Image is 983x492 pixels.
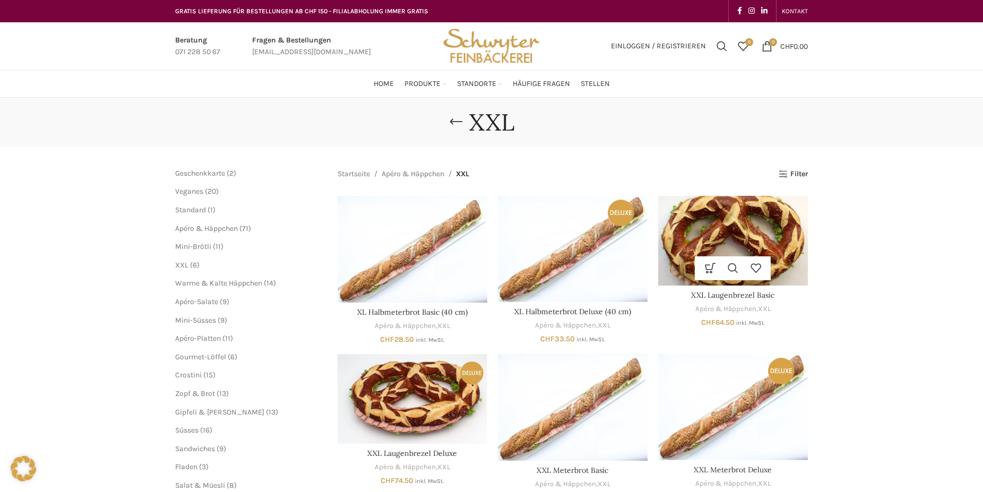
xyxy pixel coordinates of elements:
a: Apéro-Platten [175,334,221,343]
span: Apéro-Salate [175,297,218,306]
span: 2 [229,169,234,178]
bdi: 33.50 [540,334,575,343]
a: Mini-Brötli [175,242,211,251]
a: XXL [437,321,450,331]
a: Mini-Süsses [175,316,216,325]
a: XXL Laugenbrezel Basic [691,290,774,300]
span: Geschenkkarte [175,169,225,178]
a: Crostini [175,370,202,379]
a: 0 CHF0.00 [756,36,813,57]
a: Schnellansicht [721,256,744,280]
span: 9 [220,316,225,325]
a: Fladen [175,462,197,471]
a: Wähle Optionen für „XXL Laugenbrezel Basic“ [699,256,721,280]
a: Sandwiches [175,444,215,453]
a: Facebook social link [734,4,745,19]
a: XXL Meterbrot Basic [537,465,608,475]
a: XXL [598,479,610,489]
a: Warme & Kalte Häppchen [175,279,262,288]
a: XXL Meterbrot Basic [498,354,648,461]
span: 13 [269,408,275,417]
span: Gourmet-Löffel [175,352,226,361]
span: CHF [780,41,794,50]
a: Home [374,73,394,94]
a: Standorte [457,73,502,94]
a: XXL [598,321,610,331]
a: XXL [175,261,188,270]
a: Süsses [175,426,199,435]
span: XXL [456,168,469,180]
div: , [658,479,808,489]
a: Apéro & Häppchen [695,479,756,489]
span: 13 [219,389,226,398]
a: XXL Meterbrot Deluxe [658,354,808,460]
a: XXL [758,304,771,314]
a: XXL [437,462,450,472]
a: Apéro & Häppchen [535,321,596,331]
span: 14 [266,279,273,288]
div: , [498,321,648,331]
small: inkl. MwSt. [416,336,444,343]
span: 15 [206,370,213,379]
span: Veganes [175,187,203,196]
span: 6 [230,352,235,361]
span: Stellen [581,79,610,89]
span: 1 [210,205,213,214]
a: Apéro & Häppchen [375,462,436,472]
span: Standorte [457,79,496,89]
div: Meine Wunschliste [732,36,754,57]
nav: Breadcrumb [338,168,469,180]
span: 71 [242,224,248,233]
h1: XXL [469,108,514,136]
a: 0 [732,36,754,57]
span: 20 [208,187,216,196]
span: CHF [380,335,394,344]
small: inkl. MwSt. [415,478,444,485]
bdi: 64.50 [701,318,735,327]
a: Apéro & Häppchen [695,304,756,314]
a: XXL [758,479,771,489]
a: Standard [175,205,206,214]
a: XXL Laugenbrezel Deluxe [338,354,487,444]
a: Linkedin social link [758,4,771,19]
bdi: 0.00 [780,41,808,50]
a: Apéro & Häppchen [382,168,444,180]
span: GRATIS LIEFERUNG FÜR BESTELLUNGEN AB CHF 150 - FILIALABHOLUNG IMMER GRATIS [175,7,428,15]
a: Einloggen / Registrieren [606,36,711,57]
a: XL Halbmeterbrot Basic (40 cm) [338,196,487,303]
a: Salat & Müesli [175,481,225,490]
span: Einloggen / Registrieren [611,42,706,50]
span: 0 [769,38,777,46]
span: 8 [229,481,234,490]
small: inkl. MwSt. [736,320,765,326]
a: Suchen [711,36,732,57]
a: Gipfeli & [PERSON_NAME] [175,408,264,417]
a: Infobox link [252,34,371,58]
bdi: 74.50 [381,476,413,485]
a: Instagram social link [745,4,758,19]
span: 11 [215,242,221,251]
bdi: 28.50 [380,335,414,344]
div: , [498,479,648,489]
span: 0 [745,38,753,46]
span: 3 [202,462,206,471]
span: Produkte [404,79,441,89]
span: Apéro & Häppchen [175,224,238,233]
a: XXL Meterbrot Deluxe [694,465,772,474]
a: XL Halbmeterbrot Deluxe (40 cm) [514,307,631,316]
a: Stellen [581,73,610,94]
small: inkl. MwSt. [576,336,605,343]
span: Häufige Fragen [513,79,570,89]
a: Apéro & Häppchen [535,479,596,489]
a: XL Halbmeterbrot Basic (40 cm) [357,307,468,317]
a: Zopf & Brot [175,389,215,398]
